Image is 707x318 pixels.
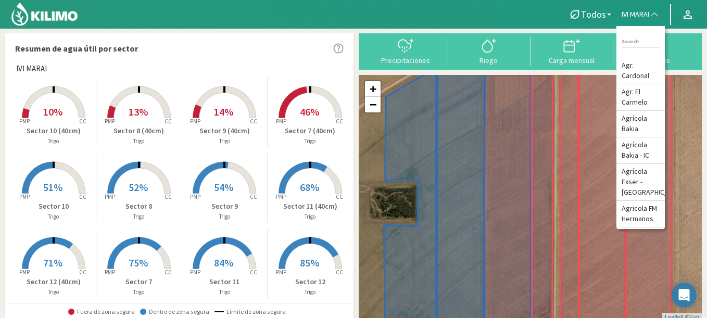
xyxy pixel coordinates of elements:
[300,105,319,118] span: 46%
[165,269,172,276] tspan: CC
[43,256,62,269] span: 71%
[11,137,96,146] p: Trigo
[11,276,96,287] p: Sector 12 (40cm)
[43,181,62,194] span: 51%
[336,118,343,125] tspan: CC
[96,276,181,287] p: Sector 7
[15,42,138,55] p: Resumen de agua útil por sector
[105,193,115,200] tspan: PMP
[214,181,233,194] span: 54%
[616,111,665,137] li: Agrícola Bakia
[68,308,135,315] span: Fuera de zona segura
[11,125,96,136] p: Sector 10 (40cm)
[365,97,381,112] a: Zoom out
[96,288,181,297] p: Trigo
[581,9,606,20] span: Todos
[268,212,353,221] p: Trigo
[129,181,148,194] span: 52%
[250,269,257,276] tspan: CC
[96,201,181,212] p: Sector 8
[214,308,286,315] span: Límite de zona segura
[16,63,47,75] span: IVI MARAI
[182,288,267,297] p: Trigo
[268,201,353,212] p: Sector 11 (40cm)
[613,37,697,65] button: Reportes
[165,118,172,125] tspan: CC
[182,201,267,212] p: Sector 9
[140,308,209,315] span: Dentro de zona segura
[616,84,665,111] li: Agr. El Carmelo
[250,193,257,200] tspan: CC
[105,269,115,276] tspan: PMP
[616,227,665,275] li: Agrícola La Laguna ([PERSON_NAME]) - IC
[190,118,200,125] tspan: PMP
[214,105,233,118] span: 14%
[182,125,267,136] p: Sector 9 (40cm)
[19,193,29,200] tspan: PMP
[531,37,614,65] button: Carga mensual
[43,105,62,118] span: 10%
[250,118,257,125] tspan: CC
[105,118,115,125] tspan: PMP
[268,288,353,297] p: Trigo
[96,137,181,146] p: Trigo
[336,193,343,200] tspan: CC
[182,137,267,146] p: Trigo
[534,57,611,64] div: Carga mensual
[11,201,96,212] p: Sector 10
[300,181,319,194] span: 68%
[616,201,665,227] li: Agricola FM Hermanos
[129,256,148,269] span: 75%
[616,164,665,201] li: Agrícola Exser - [GEOGRAPHIC_DATA]
[79,269,86,276] tspan: CC
[96,212,181,221] p: Trigo
[447,37,531,65] button: Riego
[268,276,353,287] p: Sector 12
[336,269,343,276] tspan: CC
[190,269,200,276] tspan: PMP
[268,137,353,146] p: Trigo
[96,125,181,136] p: Sector 8 (40cm)
[672,283,697,308] div: Open Intercom Messenger
[364,37,447,65] button: Precipitaciones
[616,58,665,84] li: Agr. Cardonal
[300,256,319,269] span: 85%
[214,256,233,269] span: 84%
[165,193,172,200] tspan: CC
[365,81,381,97] a: Zoom in
[268,125,353,136] p: Sector 7 (40cm)
[182,212,267,221] p: Trigo
[616,137,665,164] li: Agrícola Bakia - IC
[11,212,96,221] p: Trigo
[190,193,200,200] tspan: PMP
[79,193,86,200] tspan: CC
[276,193,286,200] tspan: PMP
[19,118,29,125] tspan: PMP
[182,276,267,287] p: Sector 11
[367,57,444,64] div: Precipitaciones
[276,118,286,125] tspan: PMP
[450,57,527,64] div: Riego
[622,9,649,20] span: IVI MARAI
[79,118,86,125] tspan: CC
[129,105,148,118] span: 13%
[19,269,29,276] tspan: PMP
[10,2,79,27] img: Kilimo
[276,269,286,276] tspan: PMP
[11,288,96,297] p: Trigo
[616,3,665,26] button: IVI MARAI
